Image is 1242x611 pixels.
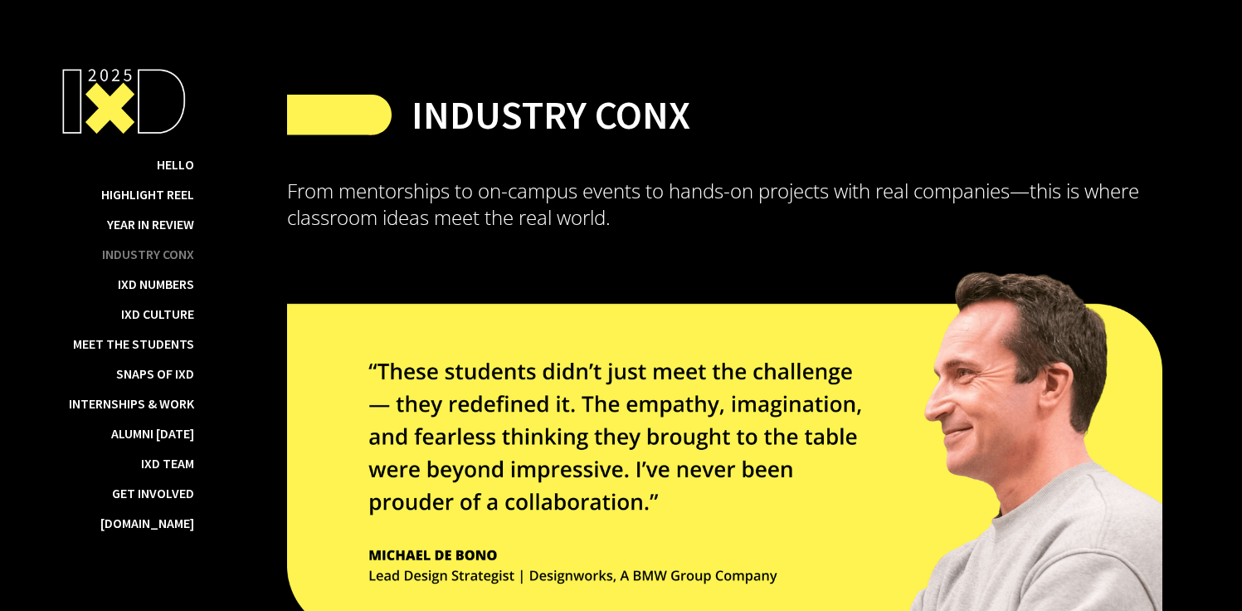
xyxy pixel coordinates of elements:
[111,425,194,442] a: Alumni [DATE]
[101,186,194,203] a: Highlight Reel
[121,305,194,322] a: IxD Culture
[141,455,194,472] a: IxD Team
[116,365,194,382] a: Snaps of IxD
[157,156,194,173] a: Hello
[73,335,194,352] a: Meet the Students
[287,178,1162,231] p: From mentorships to on-campus events to hands-on projects with real companies—this is where class...
[69,395,194,412] a: Internships & Work
[412,91,690,138] h2: Industry Conx
[112,485,194,501] a: Get Involved
[107,216,194,232] a: Year in Review
[118,276,194,292] a: IxD Numbers
[100,515,194,531] a: [DOMAIN_NAME]
[102,246,194,262] a: Industry ConX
